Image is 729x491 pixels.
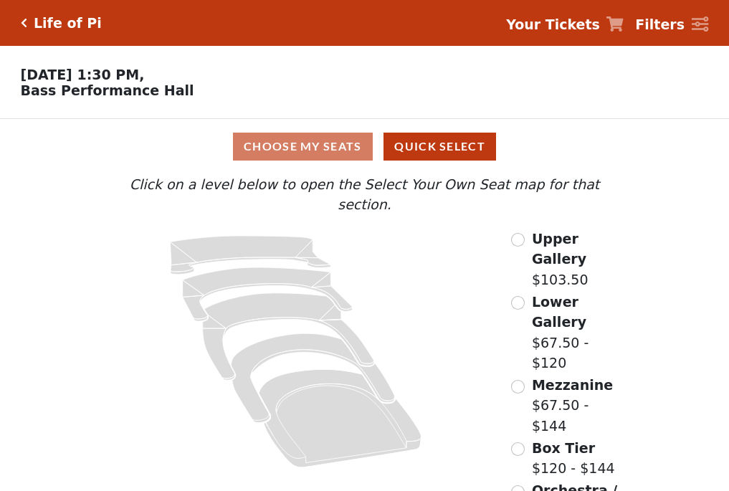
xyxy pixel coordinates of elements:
[532,231,586,267] span: Upper Gallery
[183,267,353,321] path: Lower Gallery - Seats Available: 60
[532,438,615,479] label: $120 - $144
[101,174,627,215] p: Click on a level below to open the Select Your Own Seat map for that section.
[259,369,422,467] path: Orchestra / Parterre Circle - Seats Available: 30
[383,133,496,161] button: Quick Select
[635,16,685,32] strong: Filters
[506,16,600,32] strong: Your Tickets
[21,18,27,28] a: Click here to go back to filters
[506,14,624,35] a: Your Tickets
[532,229,628,290] label: $103.50
[532,440,595,456] span: Box Tier
[532,294,586,330] span: Lower Gallery
[532,375,628,437] label: $67.50 - $144
[532,292,628,373] label: $67.50 - $120
[635,14,708,35] a: Filters
[34,15,102,32] h5: Life of Pi
[171,236,331,275] path: Upper Gallery - Seats Available: 163
[532,377,613,393] span: Mezzanine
